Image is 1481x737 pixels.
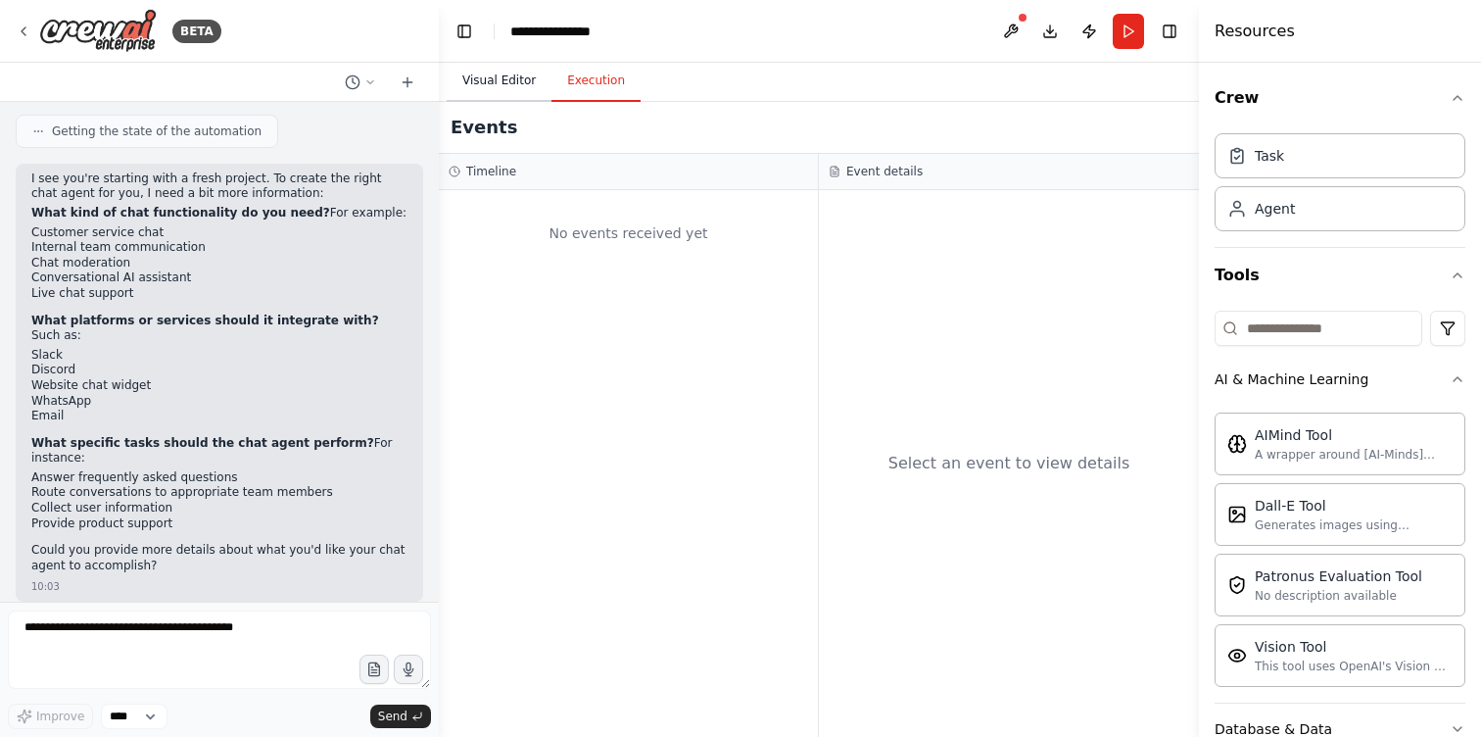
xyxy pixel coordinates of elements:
strong: What platforms or services should it integrate with? [31,314,379,327]
div: Crew [1215,125,1465,247]
div: Select an event to view details [888,452,1130,475]
button: Click to speak your automation idea [394,655,423,684]
h4: Resources [1215,20,1295,43]
h3: Timeline [466,164,516,179]
li: Customer service chat [31,225,407,241]
div: Vision Tool [1255,637,1453,657]
span: Getting the state of the automation [52,123,262,139]
button: AI & Machine Learning [1215,354,1465,405]
li: Collect user information [31,501,407,516]
li: Live chat support [31,286,407,302]
div: AI & Machine Learning [1215,369,1368,389]
li: Website chat widget [31,378,407,394]
button: Hide right sidebar [1156,18,1183,45]
button: Start a new chat [392,71,423,94]
li: Internal team communication [31,240,407,256]
strong: What kind of chat functionality do you need? [31,206,330,220]
div: Generates images using OpenAI's Dall-E model. [1255,517,1453,533]
img: DallETool [1227,505,1247,524]
nav: breadcrumb [510,22,611,41]
div: No description available [1255,588,1422,604]
li: Discord [31,363,407,378]
p: For example: [31,206,407,221]
li: Route conversations to appropriate team members [31,485,407,501]
div: Agent [1255,199,1295,219]
span: Send [378,709,407,724]
div: Patronus Evaluation Tool [1255,566,1422,586]
button: Crew [1215,71,1465,125]
li: Chat moderation [31,256,407,271]
img: AIMindTool [1227,434,1247,454]
button: Visual Editor [447,61,551,102]
li: Provide product support [31,516,407,532]
button: Execution [551,61,641,102]
li: Email [31,409,407,424]
img: Logo [39,9,157,53]
textarea: To enrich screen reader interactions, please activate Accessibility in Grammarly extension settings [8,611,431,689]
li: Answer frequently asked questions [31,470,407,486]
img: VisionTool [1227,646,1247,665]
button: Improve [8,704,93,729]
button: Hide left sidebar [451,18,478,45]
div: A wrapper around [AI-Minds]([URL][DOMAIN_NAME]). Useful for when you need answers to questions fr... [1255,447,1453,463]
li: Conversational AI assistant [31,270,407,286]
div: AIMind Tool [1255,425,1453,445]
strong: What specific tasks should the chat agent perform? [31,436,374,450]
li: WhatsApp [31,394,407,410]
p: I see you're starting with a fresh project. To create the right chat agent for you, I need a bit ... [31,172,407,202]
div: No events received yet [449,200,808,267]
button: Switch to previous chat [337,71,384,94]
div: 10:03 [31,579,60,594]
div: Task [1255,146,1284,166]
div: BETA [172,20,221,43]
p: For instance: [31,436,407,467]
div: This tool uses OpenAI's Vision API to describe the contents of an image. [1255,659,1453,674]
button: Upload files [359,655,389,684]
p: Could you provide more details about what you'd like your chat agent to accomplish? [31,543,407,573]
div: Dall-E Tool [1255,496,1453,516]
h3: Event details [846,164,923,179]
p: Such as: [31,314,407,344]
img: PatronusEvalTool [1227,575,1247,595]
div: AI & Machine Learning [1215,405,1465,703]
button: Tools [1215,248,1465,303]
li: Slack [31,348,407,364]
button: Send [370,705,431,728]
h2: Events [451,114,517,141]
span: Improve [36,709,84,724]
